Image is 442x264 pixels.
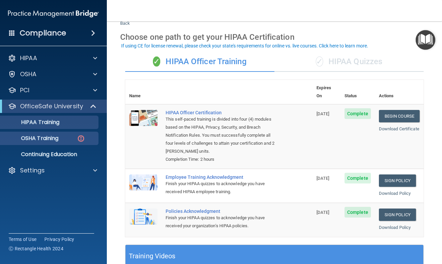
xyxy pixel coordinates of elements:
[120,42,369,49] button: If using CE for license renewal, please check your state's requirements for online vs. live cours...
[166,155,279,163] div: Completion Time: 2 hours
[4,119,59,126] p: HIPAA Training
[121,43,368,48] div: If using CE for license renewal, please check your state's requirements for online vs. live cours...
[379,174,416,187] a: Sign Policy
[316,111,329,116] span: [DATE]
[8,70,97,78] a: OSHA
[166,110,279,115] a: HIPAA Officer Certification
[8,7,99,20] img: PMB logo
[125,52,274,72] div: HIPAA Officer Training
[316,56,323,67] span: ✓
[312,80,341,104] th: Expires On
[166,180,279,196] div: Finish your HIPAA quizzes to acknowledge you have received HIPAA employee training.
[166,209,279,214] div: Policies Acknowledgment
[379,191,411,196] a: Download Policy
[166,214,279,230] div: Finish your HIPAA quizzes to acknowledge you have received your organization’s HIPAA policies.
[120,13,130,26] a: Back
[8,102,97,110] a: OfficeSafe University
[375,80,424,104] th: Actions
[20,70,37,78] p: OSHA
[316,176,329,181] span: [DATE]
[416,30,435,50] button: Open Resource Center
[166,115,279,155] div: This self-paced training is divided into four (4) modules based on the HIPAA, Privacy, Security, ...
[44,236,74,243] a: Privacy Policy
[153,56,160,67] span: ✓
[8,54,97,62] a: HIPAA
[9,236,36,243] a: Terms of Use
[345,207,371,218] span: Complete
[345,108,371,119] span: Complete
[326,217,434,243] iframe: Drift Widget Chat Controller
[20,28,66,38] h4: Compliance
[166,174,279,180] div: Employee Training Acknowledgment
[341,80,375,104] th: Status
[8,166,97,174] a: Settings
[20,54,37,62] p: HIPAA
[274,52,424,72] div: HIPAA Quizzes
[379,126,419,131] a: Download Certificate
[345,173,371,183] span: Complete
[120,27,429,47] div: Choose one path to get your HIPAA Certification
[316,210,329,215] span: [DATE]
[4,151,95,158] p: Continuing Education
[20,86,29,94] p: PCI
[20,166,45,174] p: Settings
[379,209,416,221] a: Sign Policy
[8,86,97,94] a: PCI
[129,250,176,262] h5: Training Videos
[20,102,83,110] p: OfficeSafe University
[77,134,85,143] img: danger-circle.6113f641.png
[379,110,420,122] a: Begin Course
[9,245,63,252] span: Ⓒ Rectangle Health 2024
[125,80,162,104] th: Name
[4,135,58,142] p: OSHA Training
